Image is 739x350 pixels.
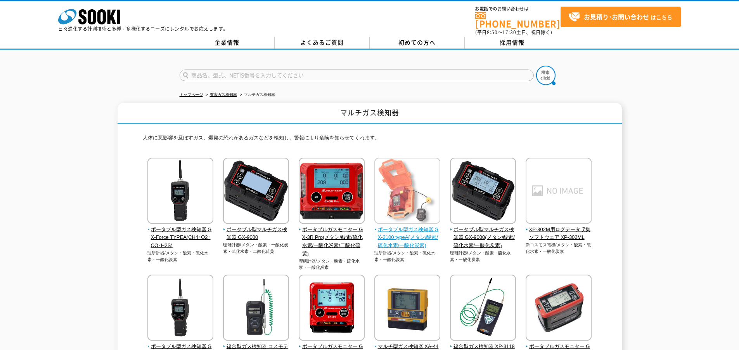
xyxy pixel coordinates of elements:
[147,218,214,250] a: ポータブル型ガス検知器 GX-Force TYPEA(CH4･O2･CO･H2S)
[299,275,365,343] img: ポータブルガスモニター GX-3R(メタン/酸素/硫化水素/一酸化炭素)
[223,226,289,242] span: ポータブル型マルチガス検知器 GX-9000
[526,275,592,343] img: ポータブルガスモニター GX-8000(メタン/酸素/硫化水素/一酸化炭素)
[450,218,516,250] a: ポータブル型マルチガス検知器 GX-9000(メタン/酸素/硫化水素/一酸化炭素)
[475,29,552,36] span: (平日 ～ 土日、祝日除く)
[299,158,365,226] img: ポータブルガスモニター GX-3R Pro(メタン/酸素/硫化水素/一酸化炭素/二酸化硫黄)
[465,37,560,49] a: 採用情報
[223,242,289,254] p: 理研計器/メタン・酸素・一酸化炭素・硫化水素・二酸化硫黄
[450,275,516,343] img: 複合型ガス検知器 XP-3118(酸素/水素)
[223,218,289,242] a: ポータブル型マルチガス検知器 GX-9000
[223,158,289,226] img: ポータブル型マルチガス検知器 GX-9000
[223,275,289,343] img: 複合型ガス検知器 コスモテクター XP-3318Ⅱ(酸素/メタン/水素)
[370,37,465,49] a: 初めての方へ
[374,218,441,250] a: ポータブル型ガス検知器 GX-2100 typeA(メタン/酸素/硫化水素/一酸化炭素)
[143,134,597,146] p: 人体に悪影響を及ぼすガス、爆発の恐れがあるガスなどを検知し、警報により危険を知らせてくれます。
[584,12,649,21] strong: お見積り･お問い合わせ
[58,26,228,31] p: 日々進化する計測技術と多種・多様化するニーズにレンタルでお応えします。
[502,29,516,36] span: 17:30
[526,226,592,242] span: XP-302M用ログデータ収集ソフトウェア XP-302ML
[374,275,440,343] img: マルチ型ガス検知器 XA-4400Ⅱ(メタン/酸素/硫化水素/一酸化炭素)
[299,258,365,271] p: 理研計器/メタン・酸素・硫化水素・一酸化炭素
[374,158,440,226] img: ポータブル型ガス検知器 GX-2100 typeA(メタン/酸素/硫化水素/一酸化炭素)
[210,92,237,97] a: 有害ガス検知器
[147,275,213,343] img: ポータブル型ガス検知器 GX-ForceTypeA(イソブタン/酸素/硫化水素/一酸化炭素)
[526,218,592,242] a: XP-302M用ログデータ収集ソフトウェア XP-302ML
[299,226,365,258] span: ポータブルガスモニター GX-3R Pro(メタン/酸素/硫化水素/一酸化炭素/二酸化硫黄)
[374,250,441,263] p: 理研計器/メタン・酸素・硫化水素・一酸化炭素
[147,158,213,226] img: ポータブル型ガス検知器 GX-Force TYPEA(CH4･O2･CO･H2S)
[536,66,556,85] img: btn_search.png
[487,29,498,36] span: 8:50
[180,92,203,97] a: トップページ
[180,37,275,49] a: 企業情報
[526,242,592,254] p: 新コスモス電機/メタン・酸素・硫化水素・一酸化炭素
[299,218,365,258] a: ポータブルガスモニター GX-3R Pro(メタン/酸素/硫化水素/一酸化炭素/二酸化硫黄)
[526,158,592,226] img: XP-302M用ログデータ収集ソフトウェア XP-302ML
[374,226,441,250] span: ポータブル型ガス検知器 GX-2100 typeA(メタン/酸素/硫化水素/一酸化炭素)
[147,226,214,250] span: ポータブル型ガス検知器 GX-Force TYPEA(CH4･O2･CO･H2S)
[180,70,534,81] input: 商品名、型式、NETIS番号を入力してください
[118,103,622,124] h1: マルチガス検知器
[238,91,275,99] li: マルチガス検知器
[450,226,516,250] span: ポータブル型マルチガス検知器 GX-9000(メタン/酸素/硫化水素/一酸化炭素)
[568,11,672,23] span: はこちら
[275,37,370,49] a: よくあるご質問
[561,7,681,27] a: お見積り･お問い合わせはこちら
[450,250,516,263] p: 理研計器/メタン・酸素・硫化水素・一酸化炭素
[475,12,561,28] a: [PHONE_NUMBER]
[450,158,516,226] img: ポータブル型マルチガス検知器 GX-9000(メタン/酸素/硫化水素/一酸化炭素)
[475,7,561,11] span: お電話でのお問い合わせは
[147,250,214,263] p: 理研計器/メタン・酸素・硫化水素・一酸化炭素
[398,38,436,47] span: 初めての方へ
